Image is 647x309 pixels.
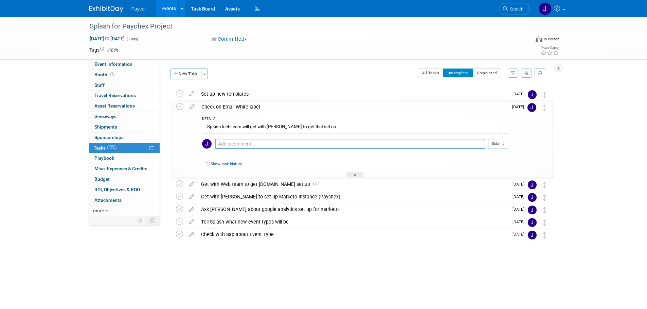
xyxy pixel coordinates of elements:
[198,204,508,215] div: Ask [PERSON_NAME] about google analytics set up for marketo
[89,36,125,42] span: [DATE] [DATE]
[513,232,528,237] span: [DATE]
[89,91,160,101] a: Travel Reservations
[513,194,528,199] span: [DATE]
[527,103,536,112] img: Jenny Campbell
[543,92,546,98] i: Move task
[131,6,146,12] span: Paycor
[418,69,444,77] button: All Tasks
[94,82,105,88] span: Staff
[472,69,501,77] button: Completed
[89,133,160,143] a: Sponsorships
[89,59,160,70] a: Event Information
[490,35,560,45] div: Event Format
[89,122,160,132] a: Shipments
[93,208,104,213] span: more
[513,182,528,187] span: [DATE]
[170,69,201,79] button: New Task
[94,176,110,182] span: Budget
[94,197,122,203] span: Attachments
[198,216,508,228] div: Tell Splash what new event types will be
[89,101,160,111] a: Asset Reservations
[89,153,160,163] a: Playbook
[198,101,508,113] div: Check on Email White label
[202,139,212,149] img: Jenny Campbell
[134,216,146,225] td: Personalize Event Tab Strip
[528,231,537,239] img: Jenny Campbell
[94,135,124,140] span: Sponsorships
[94,166,147,171] span: Misc. Expenses & Credits
[310,182,319,187] span: 1
[104,36,110,41] span: to
[94,124,117,130] span: Shipments
[543,104,546,111] i: Move task
[536,36,542,42] img: Format-Inperson.png
[209,36,250,43] button: Committed
[198,178,508,190] div: Get with Web team to get [DOMAIN_NAME] set up
[94,103,135,109] span: Asset Reservations
[198,191,508,202] div: Get with [PERSON_NAME] to set up Marketo Instance (Paychex)
[89,164,160,174] a: Misc. Expenses & Credits
[89,70,160,80] a: Booth
[443,69,473,77] button: Incomplete
[513,219,528,224] span: [DATE]
[89,195,160,206] a: Attachments
[198,88,508,100] div: Set up new templates
[94,61,132,67] span: Event Information
[543,219,546,226] i: Move task
[89,185,160,195] a: ROI, Objectives & ROO
[543,37,559,42] div: In-Person
[146,216,160,225] td: Toggle Event Tabs
[543,194,546,201] i: Move task
[87,20,520,33] div: Splash for Paychex Project
[94,114,116,119] span: Giveaways
[94,145,116,151] span: Tasks
[508,6,523,12] span: Search
[512,104,527,109] span: [DATE]
[528,90,537,99] img: Jenny Campbell
[186,194,198,200] a: edit
[541,46,559,50] div: Event Rating
[107,145,116,150] span: 12%
[535,69,546,77] a: Refresh
[198,229,508,240] div: Check with Sap about Event Type
[513,207,528,212] span: [DATE]
[543,232,546,238] i: Move task
[211,161,242,166] a: Show task history
[528,218,537,227] img: Jenny Campbell
[89,80,160,91] a: Staff
[89,6,123,13] img: ExhibitDay
[539,2,552,15] img: Jenny Campbell
[528,180,537,189] img: Jenny Campbell
[202,117,508,122] div: DETAILS
[94,155,114,161] span: Playbook
[186,181,198,187] a: edit
[107,48,118,53] a: Edit
[126,37,138,41] span: (1 day)
[186,231,198,237] a: edit
[186,91,198,97] a: edit
[186,206,198,212] a: edit
[94,72,115,77] span: Booth
[513,92,528,96] span: [DATE]
[186,219,198,225] a: edit
[89,174,160,185] a: Budget
[89,112,160,122] a: Giveaways
[94,93,136,98] span: Travel Reservations
[109,72,115,77] span: Booth not reserved yet
[202,122,508,133] div: Splash tech team will get with [PERSON_NAME] to get that set up
[94,187,140,192] span: ROI, Objectives & ROO
[89,206,160,216] a: more
[186,104,198,110] a: edit
[543,182,546,188] i: Move task
[528,206,537,214] img: Jenny Campbell
[543,207,546,213] i: Move task
[488,139,508,149] button: Submit
[89,143,160,153] a: Tasks12%
[89,46,118,53] td: Tags
[499,3,530,15] a: Search
[528,193,537,202] img: Jenny Campbell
